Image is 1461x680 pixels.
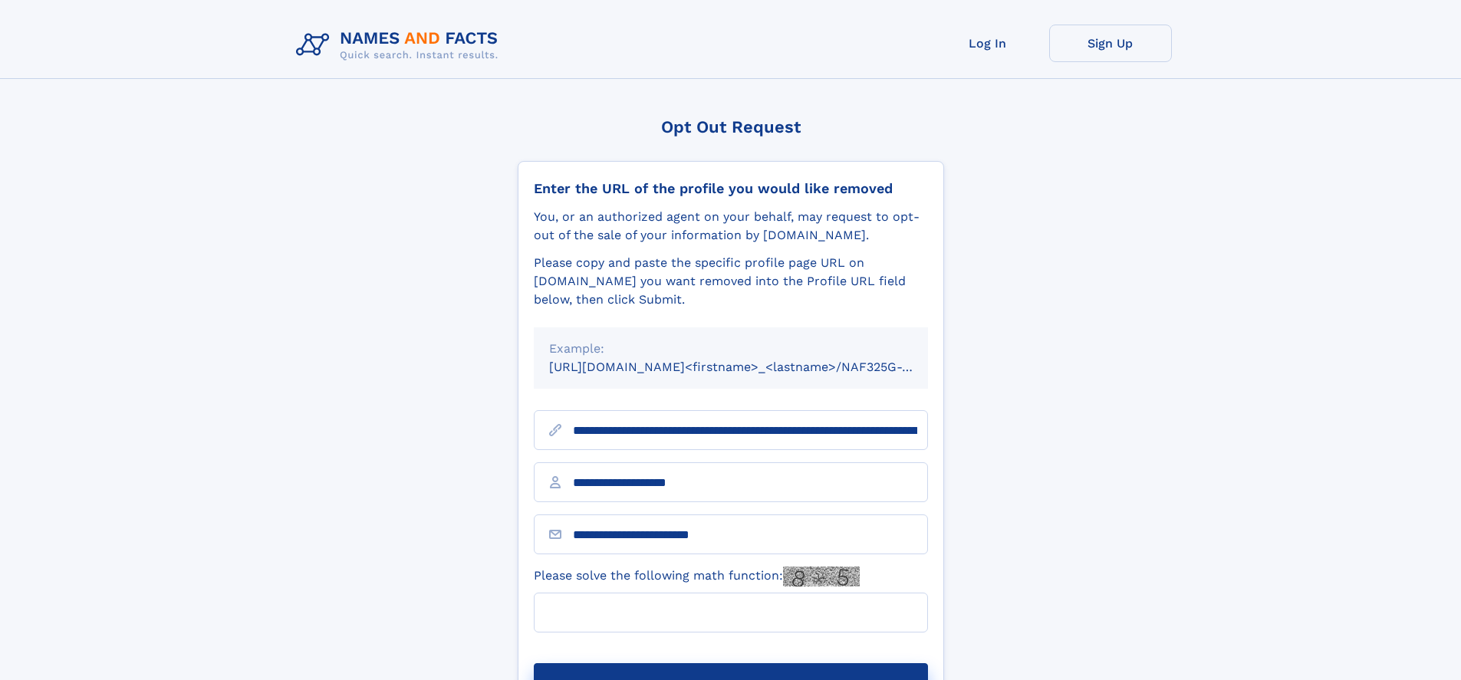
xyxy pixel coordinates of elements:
img: Logo Names and Facts [290,25,511,66]
a: Log In [926,25,1049,62]
div: You, or an authorized agent on your behalf, may request to opt-out of the sale of your informatio... [534,208,928,245]
div: Please copy and paste the specific profile page URL on [DOMAIN_NAME] you want removed into the Pr... [534,254,928,309]
a: Sign Up [1049,25,1172,62]
div: Example: [549,340,913,358]
label: Please solve the following math function: [534,567,860,586]
div: Opt Out Request [518,117,944,136]
div: Enter the URL of the profile you would like removed [534,180,928,197]
small: [URL][DOMAIN_NAME]<firstname>_<lastname>/NAF325G-xxxxxxxx [549,360,957,374]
